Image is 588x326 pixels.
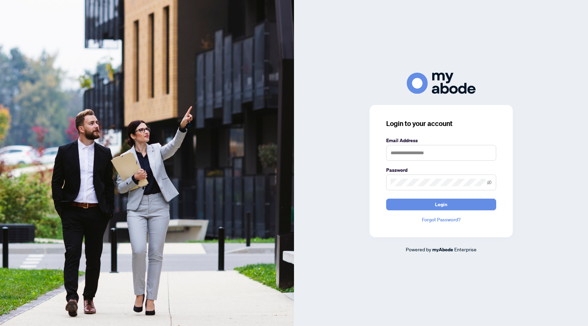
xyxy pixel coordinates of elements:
label: Email Address [386,137,496,144]
h3: Login to your account [386,119,496,128]
label: Password [386,166,496,174]
span: Login [435,199,447,210]
span: Powered by [406,246,431,252]
a: myAbode [432,246,453,253]
span: eye-invisible [487,180,492,185]
button: Login [386,199,496,210]
span: Enterprise [454,246,477,252]
a: Forgot Password? [386,216,496,223]
img: ma-logo [407,73,476,94]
